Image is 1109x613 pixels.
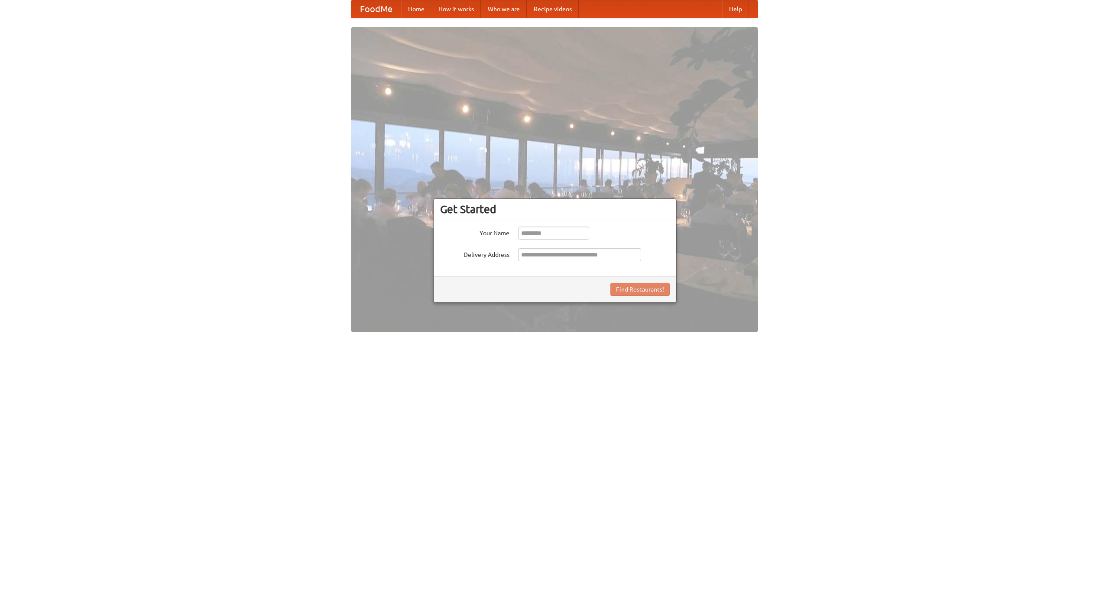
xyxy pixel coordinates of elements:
h3: Get Started [440,203,670,216]
label: Delivery Address [440,248,509,259]
a: FoodMe [351,0,401,18]
a: Who we are [481,0,527,18]
button: Find Restaurants! [610,283,670,296]
a: Help [722,0,749,18]
label: Your Name [440,227,509,237]
a: Home [401,0,431,18]
a: Recipe videos [527,0,579,18]
a: How it works [431,0,481,18]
